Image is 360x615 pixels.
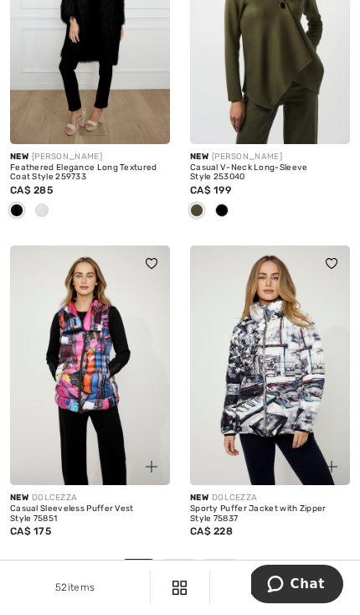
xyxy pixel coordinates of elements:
[190,493,208,503] span: New
[190,245,350,486] img: Sporty Puffer Jacket with Zipper Style 75837. As sample
[10,493,28,503] span: New
[10,525,51,537] span: CA$ 175
[190,492,350,504] div: DOLCEZZA
[190,152,208,162] span: New
[10,492,170,504] div: DOLCEZZA
[190,525,233,537] span: CA$ 228
[10,504,170,524] div: Casual Sleeveless Puffer Vest Style 75851
[190,184,231,196] span: CA$ 199
[190,151,350,163] div: [PERSON_NAME]
[10,184,53,196] span: CA$ 285
[146,258,157,268] img: heart_black_full.svg
[326,461,337,473] img: plus_v2.svg
[55,581,68,593] span: 52
[10,151,170,163] div: [PERSON_NAME]
[184,198,209,225] div: Khaki
[220,580,350,595] div: Filters
[190,504,350,524] div: Sporty Puffer Jacket with Zipper Style 75837
[4,198,29,225] div: Black
[326,258,337,268] img: heart_black_full.svg
[10,245,170,486] img: Casual Sleeveless Puffer Vest Style 75851. As sample
[29,198,54,225] div: Vanilla
[251,565,343,607] iframe: Opens a widget where you can chat to one of our agents
[172,581,187,595] img: Filters
[10,163,170,183] div: Feathered Elegance Long Textured Coat Style 259733
[146,461,157,473] img: plus_v2.svg
[209,198,234,225] div: Black
[10,152,28,162] span: New
[190,163,350,183] div: Casual V-Neck Long-Sleeve Style 253040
